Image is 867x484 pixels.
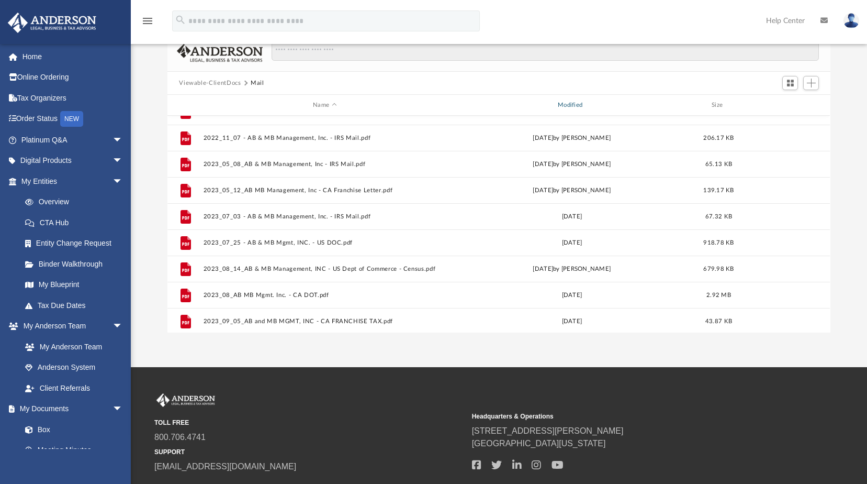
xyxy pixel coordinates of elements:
a: Overview [15,192,139,213]
button: Mail [251,79,264,88]
div: NEW [60,111,83,127]
img: User Pic [843,13,859,28]
span: 139.17 KB [704,188,734,193]
a: [EMAIL_ADDRESS][DOMAIN_NAME] [154,462,296,471]
span: 67.32 KB [705,214,732,219]
button: 2023_05_12_AB MB Management, Inc - CA Franchise Letter.pdf [204,187,446,194]
div: [DATE] [451,291,693,300]
small: TOLL FREE [154,418,465,427]
a: My Anderson Team [15,336,128,357]
div: [DATE] by [PERSON_NAME] [451,160,693,169]
a: My Blueprint [15,274,133,295]
div: [DATE] by [PERSON_NAME] [451,186,693,195]
button: 2023_07_03 - AB & MB Management, Inc. - IRS Mail.pdf [204,213,446,220]
img: Anderson Advisors Platinum Portal [5,13,99,33]
button: 2023_09_05_AB and MB MGMT, INC - CA FRANCHISE TAX.pdf [204,318,446,325]
span: 65.13 KB [705,161,732,167]
button: Add [803,76,819,91]
button: 2023_08_14_AB & MB Management, INC - US Dept of Commerce - Census.pdf [204,266,446,272]
div: [DATE] [451,317,693,326]
a: Entity Change Request [15,233,139,254]
small: Headquarters & Operations [472,412,782,421]
a: menu [141,20,154,27]
i: search [175,14,186,26]
span: 918.78 KB [704,240,734,246]
div: Size [698,101,740,110]
a: Anderson System [15,357,133,378]
span: arrow_drop_down [112,129,133,151]
a: Order StatusNEW [7,108,139,130]
div: [DATE] by [PERSON_NAME] [451,265,693,274]
a: Digital Productsarrow_drop_down [7,150,139,171]
button: 2022_11_07 - AB & MB Management, Inc. - IRS Mail.pdf [204,135,446,141]
img: Anderson Advisors Platinum Portal [154,393,217,407]
button: 2023_07_25 - AB & MB Mgmt, INC. - US DOC.pdf [204,239,446,246]
div: Name [203,101,446,110]
a: [GEOGRAPHIC_DATA][US_STATE] [472,439,606,448]
span: arrow_drop_down [112,150,133,172]
div: Modified [451,101,693,110]
button: 2023_08_AB MB Mgmt. Inc. - CA DOT.pdf [204,292,446,299]
a: Platinum Q&Aarrow_drop_down [7,129,139,150]
a: My Anderson Teamarrow_drop_down [7,316,133,337]
span: 2.92 MB [706,292,731,298]
span: 679.98 KB [704,266,734,272]
a: Home [7,46,139,67]
span: arrow_drop_down [112,316,133,337]
button: 2023_05_08_AB & MB Management, Inc - IRS Mail.pdf [204,161,446,168]
a: Binder Walkthrough [15,254,139,274]
div: [DATE] [451,238,693,248]
a: 800.706.4741 [154,433,206,442]
a: Online Ordering [7,67,139,88]
span: arrow_drop_down [112,399,133,420]
div: [DATE] [451,212,693,222]
span: arrow_drop_down [112,171,133,192]
a: CTA Hub [15,212,139,233]
button: Viewable-ClientDocs [179,79,241,88]
span: 206.17 KB [704,135,734,141]
a: Box [15,419,128,440]
i: menu [141,15,154,27]
div: id [172,101,198,110]
div: [DATE] by [PERSON_NAME] [451,134,693,143]
a: Tax Due Dates [15,295,139,316]
a: [STREET_ADDRESS][PERSON_NAME] [472,426,624,435]
a: My Documentsarrow_drop_down [7,399,133,420]
small: SUPPORT [154,447,465,457]
div: grid [167,116,830,333]
a: Tax Organizers [7,87,139,108]
span: 43.87 KB [705,318,732,324]
div: [DATE] by [PERSON_NAME] [451,107,693,117]
div: id [745,101,818,110]
a: My Entitiesarrow_drop_down [7,171,139,192]
a: Client Referrals [15,378,133,399]
input: Search files and folders [272,41,819,61]
button: Switch to Grid View [782,76,798,91]
a: Meeting Minutes [15,440,133,461]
